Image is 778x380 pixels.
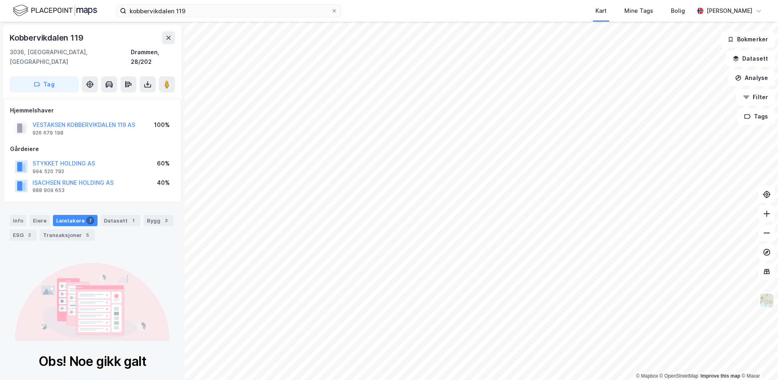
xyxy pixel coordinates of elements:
div: 100% [154,120,170,130]
a: OpenStreetMap [660,373,699,379]
div: [PERSON_NAME] [707,6,752,16]
div: 3036, [GEOGRAPHIC_DATA], [GEOGRAPHIC_DATA] [10,47,131,67]
a: Mapbox [636,373,658,379]
a: Improve this map [701,373,740,379]
div: Gårdeiere [10,144,175,154]
div: 988 909 653 [33,187,65,194]
div: 2 [25,231,33,239]
div: Hjemmelshaver [10,106,175,115]
img: Z [759,293,774,308]
button: Filter [736,89,775,105]
div: Mine Tags [624,6,653,16]
iframe: Chat Widget [738,341,778,380]
button: Tags [737,108,775,125]
div: 7 [86,217,94,225]
img: logo.f888ab2527a4732fd821a326f86c7f29.svg [13,4,97,18]
div: Obs! Noe gikk galt [39,353,146,370]
button: Analyse [728,70,775,86]
div: Eiere [30,215,50,226]
div: Kart [595,6,607,16]
div: 5 [83,231,91,239]
button: Datasett [726,51,775,67]
div: Bygg [144,215,173,226]
div: Info [10,215,26,226]
div: Datasett [101,215,140,226]
div: Kobbervikdalen 119 [10,31,85,44]
div: Leietakere [53,215,98,226]
button: Bokmerker [721,31,775,47]
div: 926 679 198 [33,130,63,136]
input: Søk på adresse, matrikkel, gårdeiere, leietakere eller personer [126,5,331,17]
div: 40% [157,178,170,188]
div: 60% [157,159,170,168]
div: Kontrollprogram for chat [738,341,778,380]
div: Transaksjoner [40,229,95,241]
div: 3 [162,217,170,225]
div: Bolig [671,6,685,16]
div: ESG [10,229,37,241]
div: Drammen, 28/202 [131,47,175,67]
button: Tag [10,76,79,92]
div: 994 520 792 [33,168,64,175]
div: 1 [129,217,137,225]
